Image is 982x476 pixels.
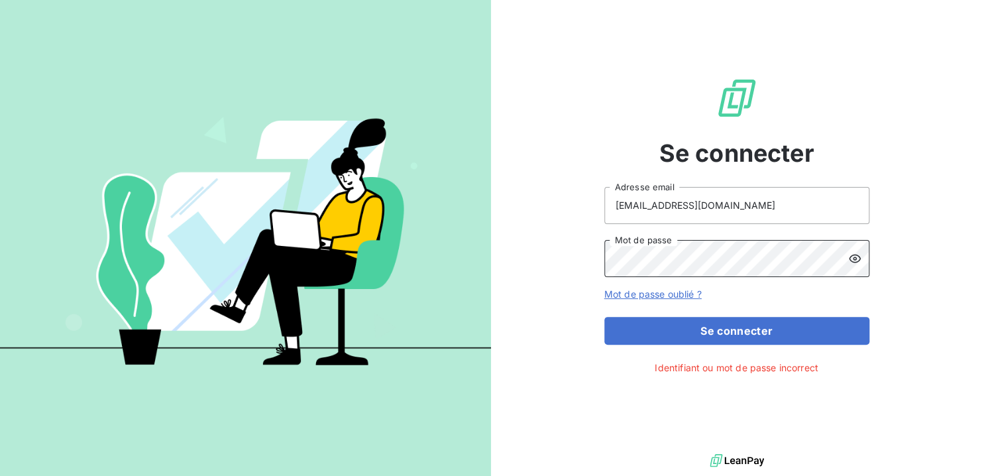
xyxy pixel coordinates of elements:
input: placeholder [604,187,869,224]
a: Mot de passe oublié ? [604,288,702,300]
img: logo [710,451,764,471]
span: Identifiant ou mot de passe incorrect [655,361,818,375]
img: Logo LeanPay [716,77,758,119]
button: Se connecter [604,317,869,345]
span: Se connecter [659,135,814,171]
